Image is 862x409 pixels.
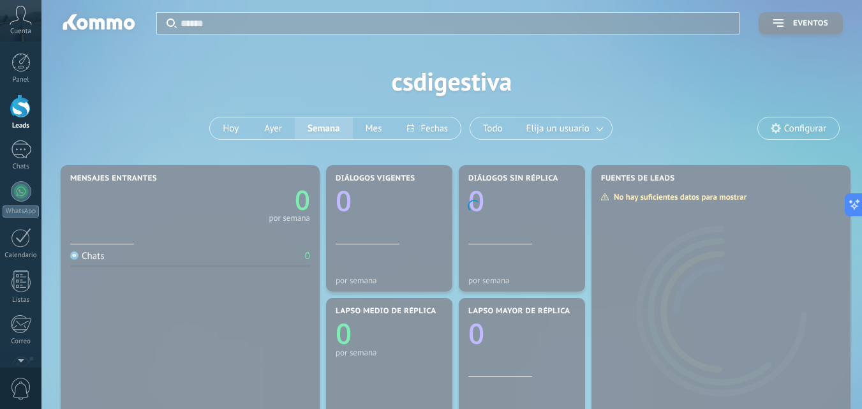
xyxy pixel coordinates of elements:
div: Correo [3,338,40,346]
div: Leads [3,122,40,130]
div: WhatsApp [3,205,39,218]
div: Listas [3,296,40,304]
span: Cuenta [10,27,31,36]
div: Panel [3,76,40,84]
div: Chats [3,163,40,171]
div: Calendario [3,251,40,260]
